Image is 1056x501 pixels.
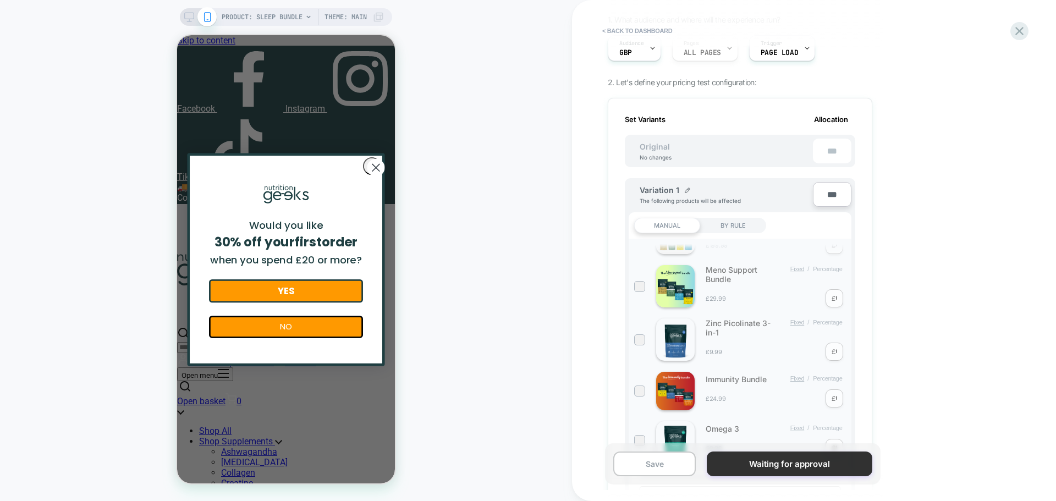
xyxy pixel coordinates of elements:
span: 1. What audience and where will the experience run? [608,15,780,24]
button: Waiting for approval [707,452,872,476]
span: Set Variants [625,115,665,124]
img: edit [685,188,690,193]
span: Page Load [761,49,798,57]
button: NO [32,280,186,303]
span: PRODUCT: Sleep Bundle [222,8,302,26]
span: Allocation [814,115,848,124]
span: Trigger [761,40,782,47]
div: MANUAL [634,218,700,233]
span: Original [629,142,681,151]
span: 30% off your order [37,197,181,215]
button: < back to dashboard [597,22,678,40]
img: Omega 3 [656,421,695,460]
span: Would you like [72,183,146,197]
img: Zinc Picolinate 3-in-1 [656,318,695,361]
span: 2. Let's define your pricing test configuration: [608,78,756,87]
span: Variation 1 [640,185,679,195]
button: Close dialog [186,122,204,140]
span: GBP [619,49,632,57]
div: BY RULE [700,218,766,233]
span: Theme: MAIN [324,8,367,26]
span: when you spend £20 or more? [33,217,184,232]
button: Save [613,452,696,476]
div: No changes [629,154,683,161]
span: first [118,197,145,215]
img: Meno Support Bundle [656,265,695,307]
img: b13cf905-4b1c-41bd-8397-cf34267f0ce4.png [84,141,134,177]
img: Immunity Bundle [656,372,695,410]
span: Audience [619,40,644,47]
button: YES [32,244,186,267]
span: The following products will be affected [640,197,741,204]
